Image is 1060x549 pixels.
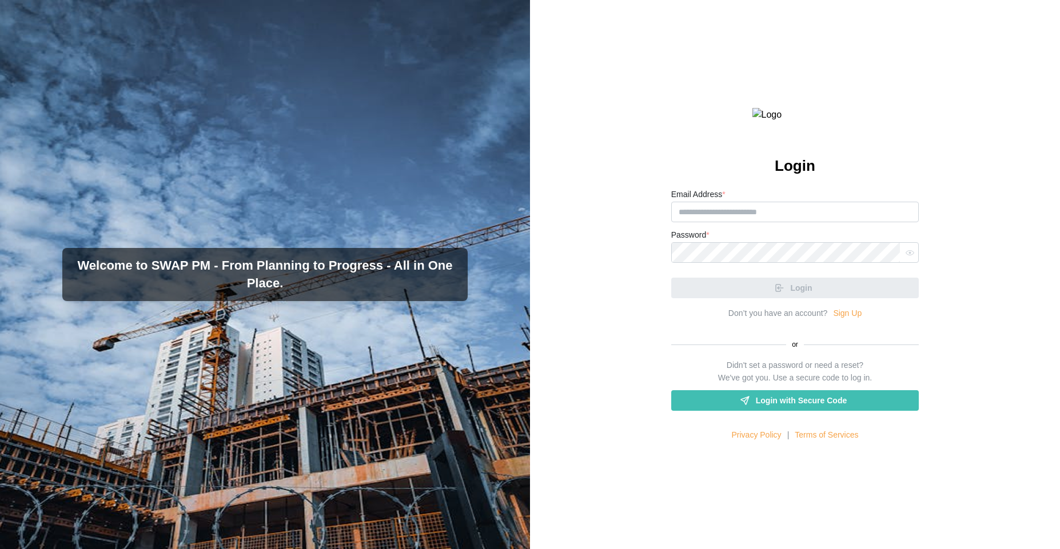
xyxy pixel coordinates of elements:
a: Login with Secure Code [671,390,919,411]
div: Didn't set a password or need a reset? We've got you. Use a secure code to log in. [718,359,872,384]
div: | [787,429,790,442]
label: Email Address [671,189,726,201]
h3: Welcome to SWAP PM - From Planning to Progress - All in One Place. [71,257,459,292]
a: Terms of Services [795,429,858,442]
span: Login with Secure Code [756,391,847,410]
a: Sign Up [833,307,862,320]
div: or [671,339,919,350]
label: Password [671,229,710,242]
a: Privacy Policy [731,429,781,442]
img: Logo [752,108,838,122]
div: Don’t you have an account? [728,307,828,320]
h2: Login [775,156,815,176]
